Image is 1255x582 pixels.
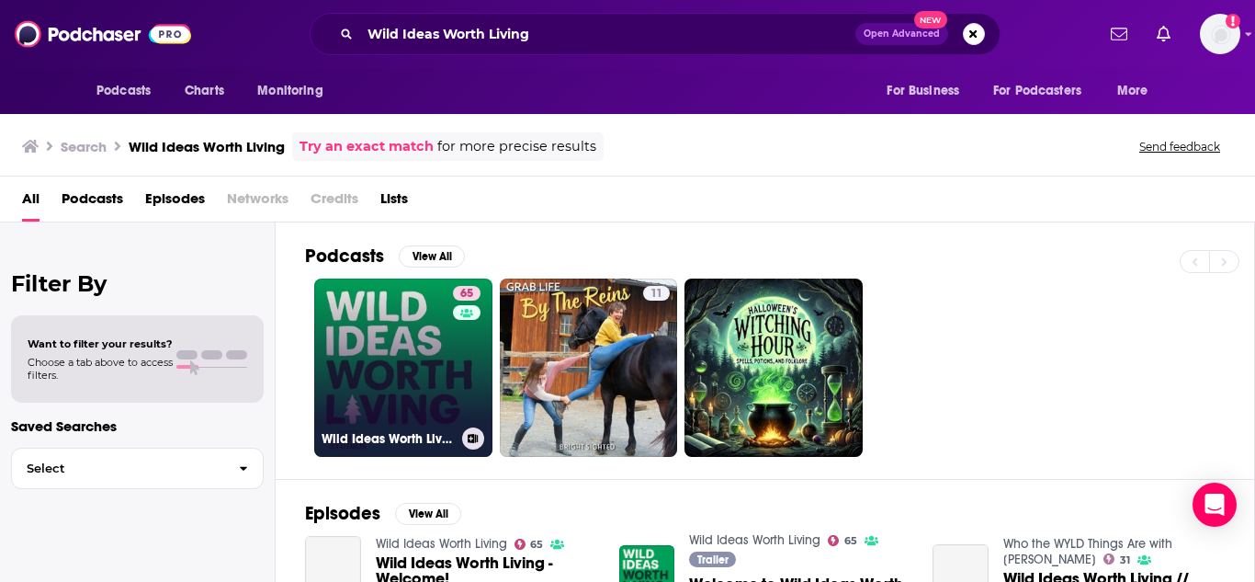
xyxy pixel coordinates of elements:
[1200,14,1240,54] span: Logged in as megcassidy
[314,279,492,457] a: 65Wild Ideas Worth Living
[28,356,173,382] span: Choose a tab above to access filters.
[96,78,151,104] span: Podcasts
[22,184,40,222] a: All
[697,554,729,565] span: Trailer
[244,74,346,108] button: open menu
[227,184,288,222] span: Networks
[887,78,959,104] span: For Business
[874,74,982,108] button: open menu
[310,13,1001,55] div: Search podcasts, credits, & more...
[185,78,224,104] span: Charts
[1103,553,1130,565] a: 31
[1120,556,1130,565] span: 31
[1200,14,1240,54] button: Show profile menu
[173,74,235,108] a: Charts
[914,11,947,29] span: New
[1104,74,1171,108] button: open menu
[828,535,857,546] a: 65
[1200,14,1240,54] img: User Profile
[129,138,285,155] h3: Wild Ideas Worth Living
[530,541,543,549] span: 65
[311,184,358,222] span: Credits
[689,532,820,548] a: Wild Ideas Worth Living
[11,448,264,489] button: Select
[1103,18,1135,50] a: Show notifications dropdown
[145,184,205,222] a: Episodes
[380,184,408,222] a: Lists
[257,78,322,104] span: Monitoring
[300,136,434,157] a: Try an exact match
[360,19,855,49] input: Search podcasts, credits, & more...
[399,245,465,268] button: View All
[855,23,948,45] button: Open AdvancedNew
[981,74,1108,108] button: open menu
[864,29,940,39] span: Open Advanced
[1003,536,1172,567] a: Who the WYLD Things Are with Ryan Maguire
[305,502,461,525] a: EpisodesView All
[650,285,662,303] span: 11
[453,286,481,301] a: 65
[500,279,678,457] a: 11
[11,270,264,297] h2: Filter By
[395,503,461,525] button: View All
[305,245,384,268] h2: Podcasts
[305,245,465,268] a: PodcastsView All
[460,285,473,303] span: 65
[514,539,544,550] a: 65
[61,138,107,155] h3: Search
[62,184,123,222] a: Podcasts
[305,502,380,525] h2: Episodes
[993,78,1081,104] span: For Podcasters
[376,536,507,552] a: Wild Ideas Worth Living
[437,136,596,157] span: for more precise results
[12,462,224,474] span: Select
[84,74,175,108] button: open menu
[28,337,173,350] span: Want to filter your results?
[1193,483,1237,527] div: Open Intercom Messenger
[1226,14,1240,29] svg: Add a profile image
[11,417,264,435] p: Saved Searches
[15,17,191,51] img: Podchaser - Follow, Share and Rate Podcasts
[643,286,670,301] a: 11
[844,537,857,545] span: 65
[1134,139,1226,154] button: Send feedback
[1117,78,1148,104] span: More
[322,431,455,447] h3: Wild Ideas Worth Living
[1149,18,1178,50] a: Show notifications dropdown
